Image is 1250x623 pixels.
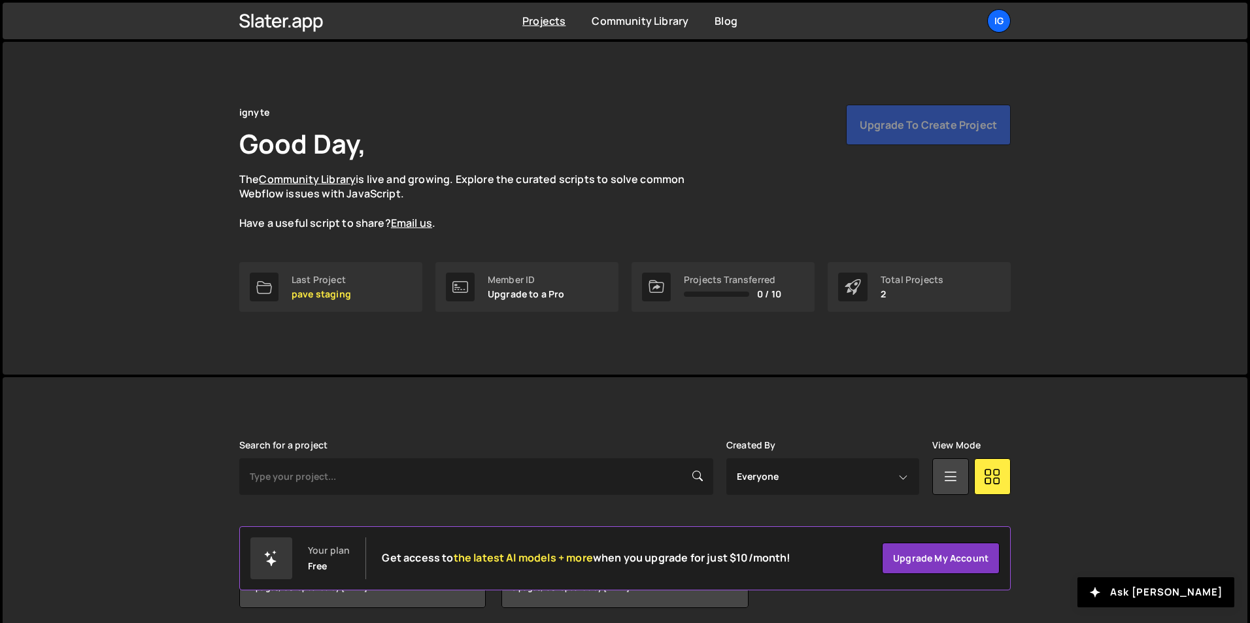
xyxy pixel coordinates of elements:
a: Upgrade my account [882,543,1000,574]
div: Free [308,561,328,571]
a: Last Project pave staging [239,262,422,312]
a: Community Library [592,14,688,28]
span: the latest AI models + more [454,550,593,565]
a: Projects [522,14,566,28]
h2: Get access to when you upgrade for just $10/month! [382,552,790,564]
span: 0 / 10 [757,289,781,299]
label: Search for a project [239,440,328,450]
div: Total Projects [881,275,943,285]
label: Created By [726,440,776,450]
p: The is live and growing. Explore the curated scripts to solve common Webflow issues with JavaScri... [239,172,710,231]
p: pave staging [292,289,351,299]
input: Type your project... [239,458,713,495]
label: View Mode [932,440,981,450]
a: ig [987,9,1011,33]
a: Blog [715,14,737,28]
a: Email us [391,216,432,230]
div: ignyte [239,105,269,120]
div: Member ID [488,275,565,285]
p: Upgrade to a Pro [488,289,565,299]
div: Your plan [308,545,350,556]
p: 2 [881,289,943,299]
a: Community Library [259,172,356,186]
button: Ask [PERSON_NAME] [1077,577,1234,607]
div: Last Project [292,275,351,285]
h1: Good Day, [239,126,366,161]
div: Projects Transferred [684,275,781,285]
